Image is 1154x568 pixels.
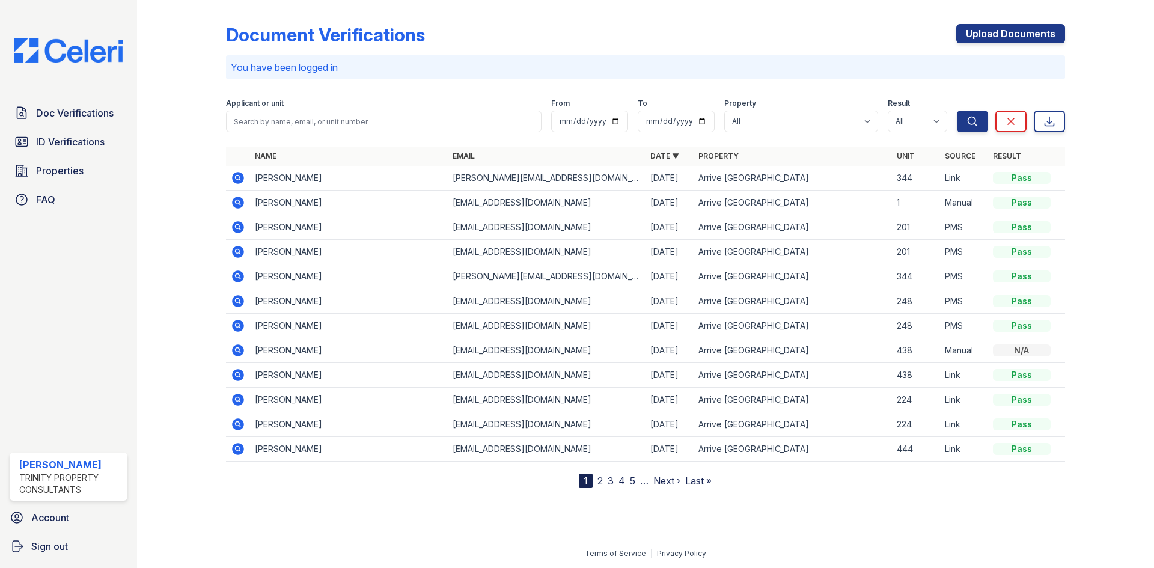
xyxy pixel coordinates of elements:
a: Result [993,151,1021,160]
div: | [650,549,653,558]
td: 224 [892,388,940,412]
td: [EMAIL_ADDRESS][DOMAIN_NAME] [448,289,646,314]
td: Arrive [GEOGRAPHIC_DATA] [694,264,891,289]
a: Source [945,151,975,160]
td: [EMAIL_ADDRESS][DOMAIN_NAME] [448,437,646,462]
td: [EMAIL_ADDRESS][DOMAIN_NAME] [448,314,646,338]
td: [DATE] [646,363,694,388]
a: Email [453,151,475,160]
td: [DATE] [646,264,694,289]
td: [PERSON_NAME] [250,314,448,338]
div: [PERSON_NAME] [19,457,123,472]
a: Unit [897,151,915,160]
td: 344 [892,166,940,191]
td: [PERSON_NAME][EMAIL_ADDRESS][DOMAIN_NAME] [448,166,646,191]
td: [DATE] [646,314,694,338]
span: Doc Verifications [36,106,114,120]
td: [EMAIL_ADDRESS][DOMAIN_NAME] [448,338,646,363]
td: [DATE] [646,240,694,264]
a: FAQ [10,188,127,212]
td: [EMAIL_ADDRESS][DOMAIN_NAME] [448,240,646,264]
div: 1 [579,474,593,488]
td: [DATE] [646,191,694,215]
td: [EMAIL_ADDRESS][DOMAIN_NAME] [448,388,646,412]
span: Sign out [31,539,68,554]
label: From [551,99,570,108]
td: Arrive [GEOGRAPHIC_DATA] [694,166,891,191]
div: Pass [993,221,1051,233]
a: Upload Documents [956,24,1065,43]
td: PMS [940,264,988,289]
td: Arrive [GEOGRAPHIC_DATA] [694,215,891,240]
a: Last » [685,475,712,487]
td: PMS [940,289,988,314]
td: Link [940,412,988,437]
div: Pass [993,295,1051,307]
a: ID Verifications [10,130,127,154]
div: Document Verifications [226,24,425,46]
td: [PERSON_NAME] [250,388,448,412]
td: PMS [940,215,988,240]
td: [DATE] [646,215,694,240]
td: Manual [940,191,988,215]
td: 344 [892,264,940,289]
div: Pass [993,369,1051,381]
td: [EMAIL_ADDRESS][DOMAIN_NAME] [448,412,646,437]
a: Properties [10,159,127,183]
span: … [640,474,649,488]
a: Date ▼ [650,151,679,160]
td: [PERSON_NAME] [250,412,448,437]
label: Property [724,99,756,108]
a: Sign out [5,534,132,558]
label: To [638,99,647,108]
td: Arrive [GEOGRAPHIC_DATA] [694,363,891,388]
img: CE_Logo_Blue-a8612792a0a2168367f1c8372b55b34899dd931a85d93a1a3d3e32e68fde9ad4.png [5,38,132,63]
td: [PERSON_NAME][EMAIL_ADDRESS][DOMAIN_NAME] [448,264,646,289]
td: [EMAIL_ADDRESS][DOMAIN_NAME] [448,191,646,215]
td: PMS [940,240,988,264]
div: Pass [993,270,1051,282]
a: Terms of Service [585,549,646,558]
td: 438 [892,338,940,363]
td: [PERSON_NAME] [250,215,448,240]
td: [DATE] [646,412,694,437]
p: You have been logged in [231,60,1060,75]
div: Pass [993,197,1051,209]
td: 1 [892,191,940,215]
td: [PERSON_NAME] [250,437,448,462]
td: [DATE] [646,388,694,412]
td: Arrive [GEOGRAPHIC_DATA] [694,240,891,264]
td: [EMAIL_ADDRESS][DOMAIN_NAME] [448,215,646,240]
td: [PERSON_NAME] [250,264,448,289]
div: Pass [993,418,1051,430]
td: 248 [892,289,940,314]
td: 438 [892,363,940,388]
td: 248 [892,314,940,338]
td: [PERSON_NAME] [250,338,448,363]
a: Account [5,505,132,530]
td: Manual [940,338,988,363]
a: 3 [608,475,614,487]
td: [PERSON_NAME] [250,191,448,215]
a: Name [255,151,276,160]
span: FAQ [36,192,55,207]
span: Properties [36,163,84,178]
td: [PERSON_NAME] [250,289,448,314]
div: Pass [993,246,1051,258]
td: Link [940,363,988,388]
a: 5 [630,475,635,487]
td: 444 [892,437,940,462]
a: Doc Verifications [10,101,127,125]
td: [PERSON_NAME] [250,166,448,191]
span: ID Verifications [36,135,105,149]
td: 224 [892,412,940,437]
td: [DATE] [646,289,694,314]
td: [DATE] [646,338,694,363]
td: 201 [892,215,940,240]
td: Link [940,388,988,412]
td: [PERSON_NAME] [250,363,448,388]
a: Privacy Policy [657,549,706,558]
a: Next › [653,475,680,487]
td: Arrive [GEOGRAPHIC_DATA] [694,338,891,363]
td: Arrive [GEOGRAPHIC_DATA] [694,437,891,462]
